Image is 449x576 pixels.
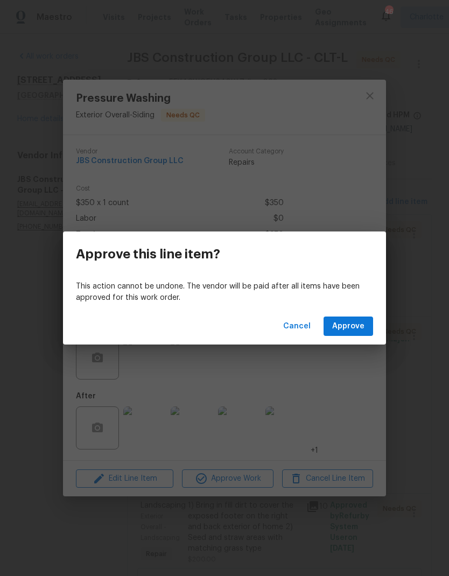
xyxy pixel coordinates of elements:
span: Approve [332,320,364,333]
p: This action cannot be undone. The vendor will be paid after all items have been approved for this... [76,281,373,304]
h3: Approve this line item? [76,247,220,262]
button: Approve [324,317,373,336]
button: Cancel [279,317,315,336]
span: Cancel [283,320,311,333]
